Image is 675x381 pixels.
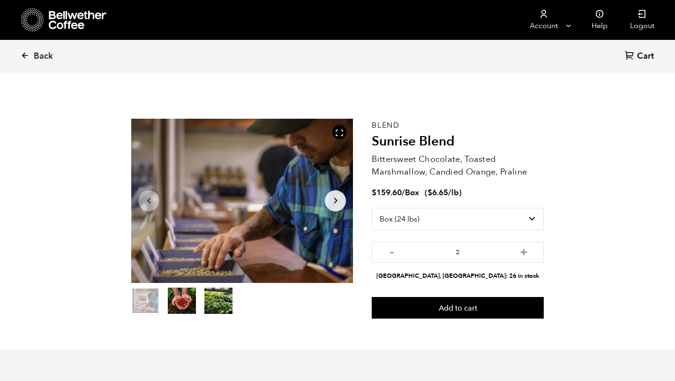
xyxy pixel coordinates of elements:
button: Add to cart [372,297,544,319]
span: Cart [637,51,654,62]
a: Cart [625,50,656,63]
span: $ [372,187,376,198]
h2: Sunrise Blend [372,134,544,150]
span: $ [427,187,432,198]
bdi: 159.60 [372,187,402,198]
span: Box [405,187,419,198]
button: + [518,246,530,256]
span: /lb [448,187,459,198]
span: / [402,187,405,198]
p: Bittersweet Chocolate, Toasted Marshmallow, Candied Orange, Praline [372,153,544,178]
bdi: 6.65 [427,187,448,198]
span: ( ) [425,187,462,198]
button: - [386,246,397,256]
li: [GEOGRAPHIC_DATA], [GEOGRAPHIC_DATA]: 26 in stock [372,272,544,281]
span: Back [34,51,53,62]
